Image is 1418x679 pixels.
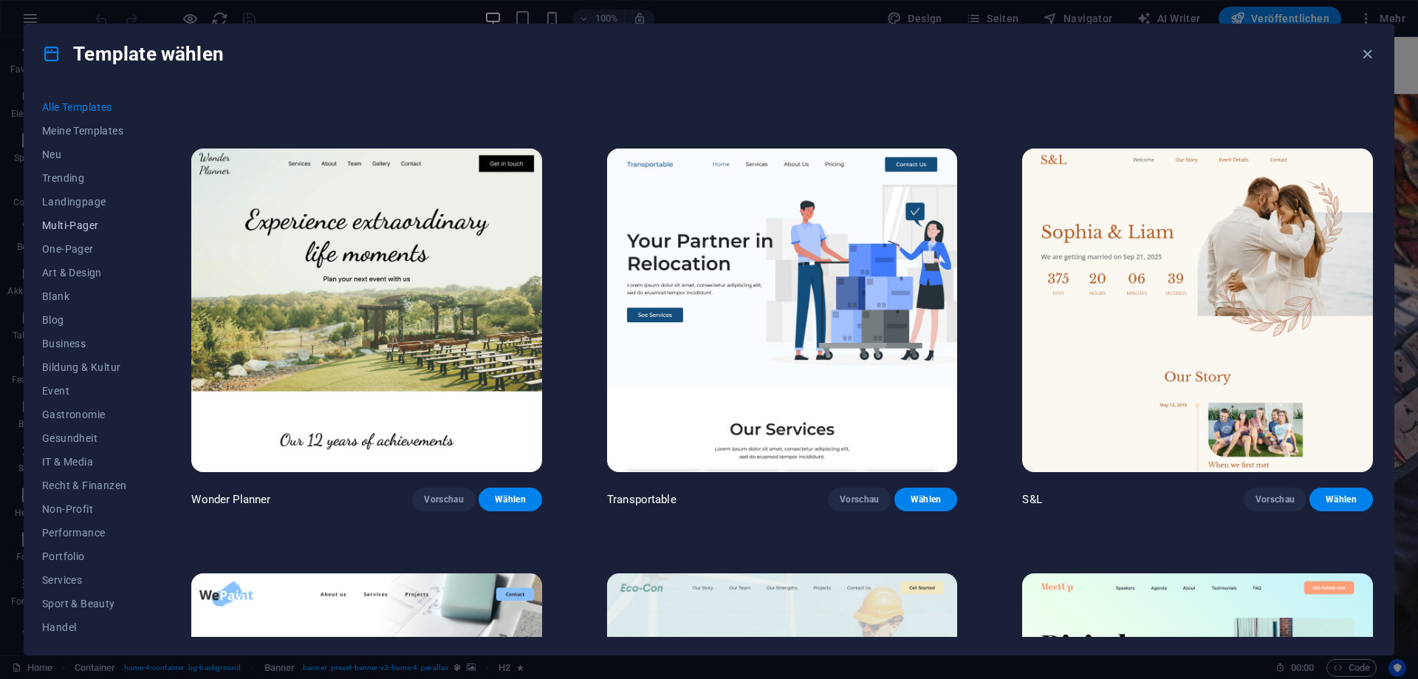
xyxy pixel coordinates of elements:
span: IT & Media [42,456,126,468]
button: Blog [42,308,126,332]
span: Landingpage [42,196,126,208]
span: Gesundheit [42,432,126,444]
span: One-Pager [42,243,126,255]
span: Art & Design [42,267,126,279]
img: Wonder Planner [191,149,542,471]
button: Gesundheit [42,426,126,450]
span: Multi-Pager [42,219,126,231]
button: Alle Templates [42,95,126,119]
button: Sport & Beauty [42,592,126,615]
span: Vorschau [424,494,464,505]
button: Non-Profit [42,497,126,521]
button: Business [42,332,126,355]
button: Neu [42,143,126,166]
img: Transportable [607,149,958,471]
button: Wählen [479,488,542,511]
span: Bildung & Kultur [42,361,126,373]
span: Gastronomie [42,409,126,420]
span: Blank [42,290,126,302]
button: Recht & Finanzen [42,474,126,497]
img: S&L [1022,149,1373,471]
span: Services [42,574,126,586]
span: Handel [42,621,126,633]
button: Trending [42,166,126,190]
button: Vorschau [828,488,891,511]
span: Neu [42,149,126,160]
span: Sport & Beauty [42,598,126,610]
button: Bildung & Kultur [42,355,126,379]
button: One-Pager [42,237,126,261]
span: Performance [42,527,126,539]
button: Blank [42,284,126,308]
span: Recht & Finanzen [42,480,126,491]
span: Vorschau [1256,494,1295,505]
button: Portfolio [42,545,126,568]
span: Event [42,385,126,397]
p: Wonder Planner [191,492,270,507]
button: Gastronomie [42,403,126,426]
h4: Template wählen [42,42,224,66]
button: IT & Media [42,450,126,474]
span: Wählen [490,494,530,505]
span: Wählen [906,494,946,505]
button: Performance [42,521,126,545]
button: Handel [42,615,126,639]
button: Wählen [894,488,958,511]
span: Meine Templates [42,125,126,137]
span: Non-Profit [42,503,126,515]
button: Services [42,568,126,592]
button: Vorschau [1244,488,1307,511]
button: Event [42,379,126,403]
button: Vorschau [412,488,476,511]
span: Vorschau [840,494,880,505]
button: Wählen [1309,488,1373,511]
span: Blog [42,314,126,326]
span: Portfolio [42,550,126,562]
span: Business [42,338,126,349]
button: Multi-Pager [42,214,126,237]
button: Meine Templates [42,119,126,143]
span: Alle Templates [42,101,126,113]
span: Trending [42,172,126,184]
p: Transportable [607,492,677,507]
p: S&L [1022,492,1041,507]
button: Landingpage [42,190,126,214]
button: Art & Design [42,261,126,284]
span: Wählen [1321,494,1361,505]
